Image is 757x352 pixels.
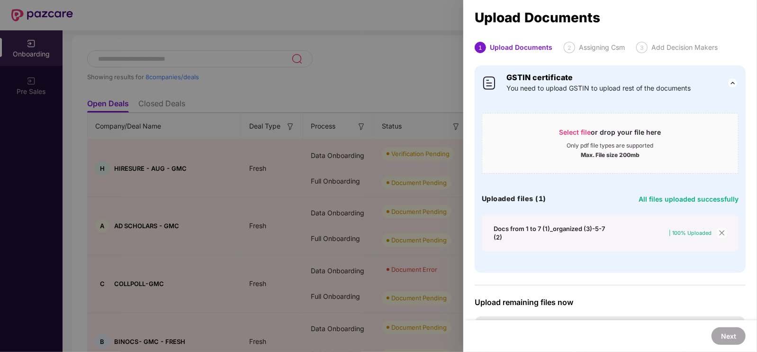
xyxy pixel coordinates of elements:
[712,327,746,345] button: Next
[475,297,746,307] span: Upload remaining files now
[581,149,640,159] div: Max. File size 200mb
[559,128,661,142] div: or drop your file here
[579,42,625,53] div: Assigning Csm
[717,228,727,238] span: close
[494,224,613,241] div: Docs from 1 to 7 (1)_organized (3)-5-7 (2)
[669,230,712,236] span: | 100% Uploaded
[506,83,691,93] span: You need to upload GSTIN to upload rest of the documents
[640,44,644,51] span: 3
[478,44,482,51] span: 1
[639,195,739,203] span: All files uploaded successfully
[567,142,654,149] div: Only pdf file types are supported
[482,120,738,166] span: Select fileor drop your file hereOnly pdf file types are supportedMax. File size 200mb
[727,77,739,89] img: svg+xml;base64,PHN2ZyB3aWR0aD0iMjQiIGhlaWdodD0iMjQiIHZpZXdCb3g9IjAgMCAyNCAyNCIgZmlsbD0ibm9uZSIgeG...
[568,44,571,51] span: 2
[475,12,746,23] div: Upload Documents
[482,194,546,204] h4: Uploaded files (1)
[651,42,718,53] div: Add Decision Makers
[490,42,552,53] div: Upload Documents
[559,128,591,136] span: Select file
[482,75,497,91] img: svg+xml;base64,PHN2ZyB4bWxucz0iaHR0cDovL3d3dy53My5vcmcvMjAwMC9zdmciIHdpZHRoPSI0MCIgaGVpZ2h0PSI0MC...
[506,73,573,82] b: GSTIN certificate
